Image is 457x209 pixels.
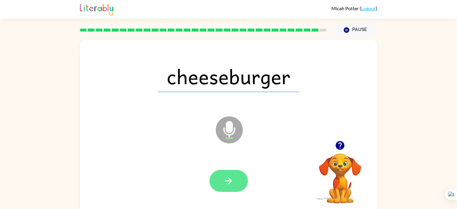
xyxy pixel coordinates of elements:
[80,2,113,16] img: Literably
[334,23,377,37] button: Pause
[158,61,299,92] span: cheeseburger
[331,5,360,11] span: Micah Potter
[331,5,377,11] div: ( )
[310,144,370,204] video: Your browser must support playing .mp4 files to use Literably. Please try using another browser.
[361,5,376,11] a: Logout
